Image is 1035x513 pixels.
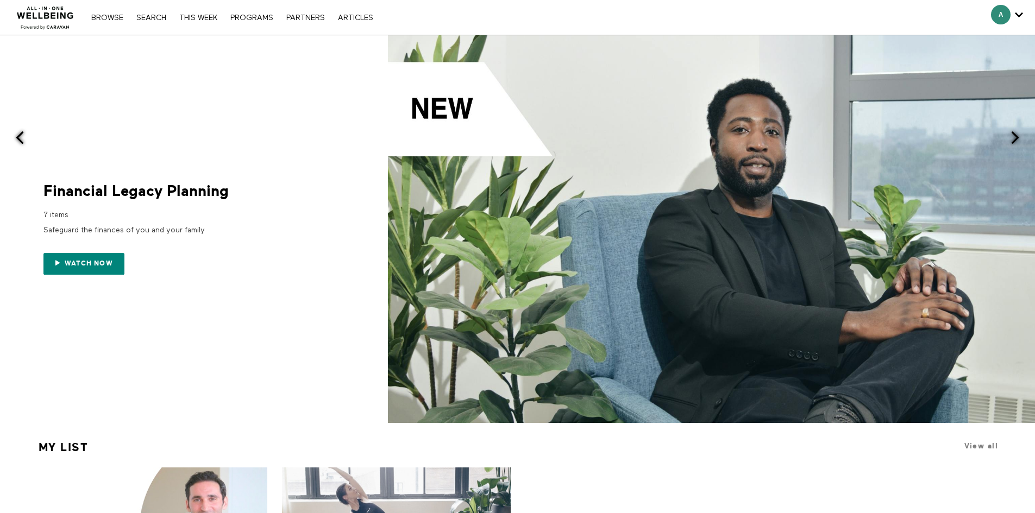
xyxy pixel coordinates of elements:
a: PARTNERS [281,14,330,22]
a: THIS WEEK [174,14,223,22]
a: PROGRAMS [225,14,279,22]
a: My list [39,436,89,459]
a: ARTICLES [333,14,379,22]
a: View all [964,442,998,450]
nav: Primary [86,12,378,23]
a: Search [131,14,172,22]
a: Browse [86,14,129,22]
